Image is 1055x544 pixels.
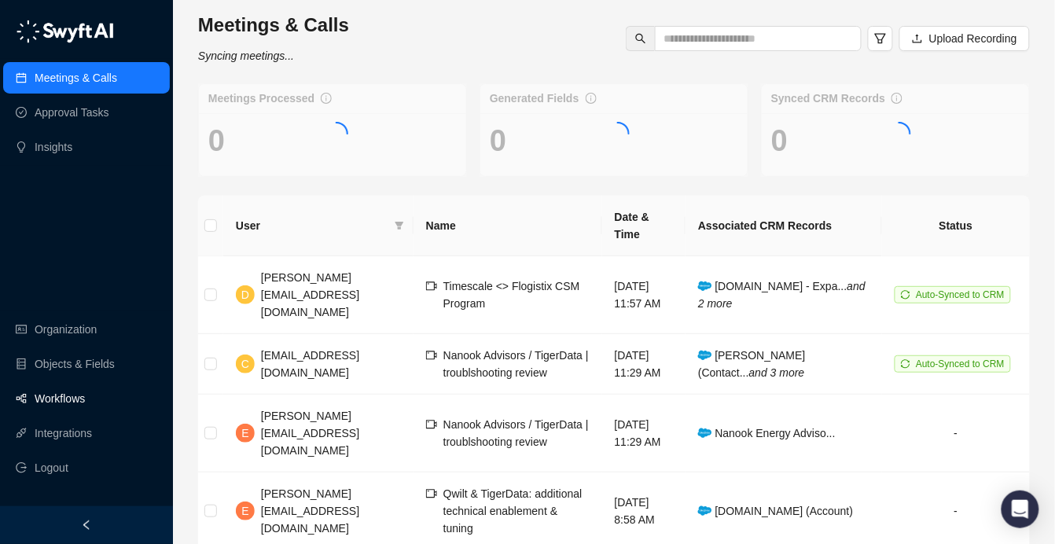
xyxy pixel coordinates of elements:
[198,50,294,62] i: Syncing meetings...
[261,271,359,318] span: [PERSON_NAME][EMAIL_ADDRESS][DOMAIN_NAME]
[261,487,359,535] span: [PERSON_NAME][EMAIL_ADDRESS][DOMAIN_NAME]
[635,33,646,44] span: search
[601,118,634,150] span: loading
[395,221,404,230] span: filter
[912,33,923,44] span: upload
[882,196,1030,256] th: Status
[698,427,836,439] span: Nanook Energy Adviso...
[426,488,437,499] span: video-camera
[241,355,249,373] span: C
[241,502,248,520] span: E
[391,214,407,237] span: filter
[916,358,1005,369] span: Auto-Synced to CRM
[320,118,352,150] span: loading
[261,410,359,457] span: [PERSON_NAME][EMAIL_ADDRESS][DOMAIN_NAME]
[241,425,248,442] span: E
[35,97,109,128] a: Approval Tasks
[686,196,882,256] th: Associated CRM Records
[602,395,686,472] td: [DATE] 11:29 AM
[602,196,686,256] th: Date & Time
[261,349,359,379] span: [EMAIL_ADDRESS][DOMAIN_NAME]
[236,217,388,234] span: User
[35,417,92,449] a: Integrations
[35,314,97,345] a: Organization
[698,280,866,310] span: [DOMAIN_NAME] - Expa...
[602,256,686,334] td: [DATE] 11:57 AM
[443,487,583,535] span: Qwilt & TigerData: additional technical enablement & tuning
[16,20,114,43] img: logo-05li4sbe.png
[901,359,910,369] span: sync
[16,462,27,473] span: logout
[1002,491,1039,528] div: Open Intercom Messenger
[35,131,72,163] a: Insights
[698,280,866,310] i: and 2 more
[35,452,68,483] span: Logout
[698,349,806,379] span: [PERSON_NAME] (Contact...
[414,196,602,256] th: Name
[916,289,1005,300] span: Auto-Synced to CRM
[241,286,249,303] span: D
[426,281,437,292] span: video-camera
[35,383,85,414] a: Workflows
[81,520,92,531] span: left
[35,348,115,380] a: Objects & Fields
[883,118,915,150] span: loading
[882,395,1030,472] td: -
[698,505,853,517] span: [DOMAIN_NAME] (Account)
[443,418,589,448] span: Nanook Advisors / TigerData | troublshooting review
[602,334,686,395] td: [DATE] 11:29 AM
[426,350,437,361] span: video-camera
[874,32,887,45] span: filter
[35,62,117,94] a: Meetings & Calls
[901,290,910,300] span: sync
[749,366,805,379] i: and 3 more
[899,26,1030,51] button: Upload Recording
[426,419,437,430] span: video-camera
[443,349,589,379] span: Nanook Advisors / TigerData | troublshooting review
[443,280,580,310] span: Timescale <> Flogistix CSM Program
[929,30,1017,47] span: Upload Recording
[198,13,349,38] h3: Meetings & Calls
